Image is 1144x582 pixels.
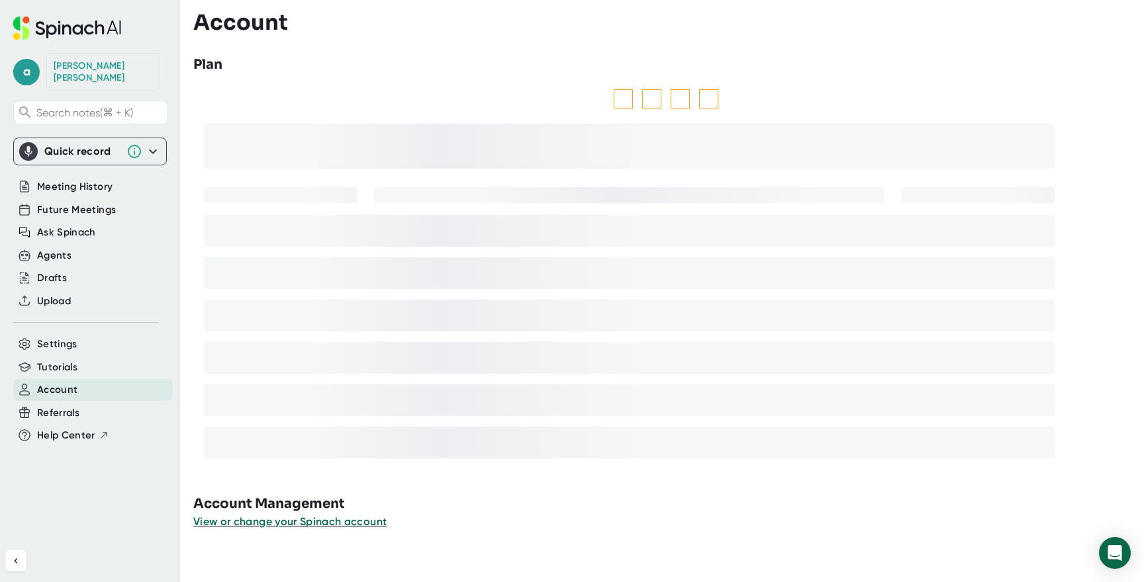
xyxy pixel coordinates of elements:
[13,59,40,85] span: a
[37,428,95,443] span: Help Center
[193,514,387,530] button: View or change your Spinach account
[1099,537,1131,569] div: Open Intercom Messenger
[193,55,222,75] h3: Plan
[37,405,79,421] button: Referrals
[54,60,153,83] div: Andrew welch
[37,360,77,375] button: Tutorials
[37,337,77,352] button: Settings
[193,494,1144,514] h3: Account Management
[19,138,161,165] div: Quick record
[37,428,109,443] button: Help Center
[37,202,116,218] button: Future Meetings
[193,515,387,528] span: View or change your Spinach account
[37,225,96,240] button: Ask Spinach
[37,382,77,397] button: Account
[193,10,288,35] h3: Account
[36,106,164,119] span: Search notes (⌘ + K)
[37,248,71,263] button: Agents
[37,179,113,194] button: Meeting History
[37,294,71,309] button: Upload
[37,270,67,286] button: Drafts
[44,145,120,158] div: Quick record
[5,550,26,571] button: Collapse sidebar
